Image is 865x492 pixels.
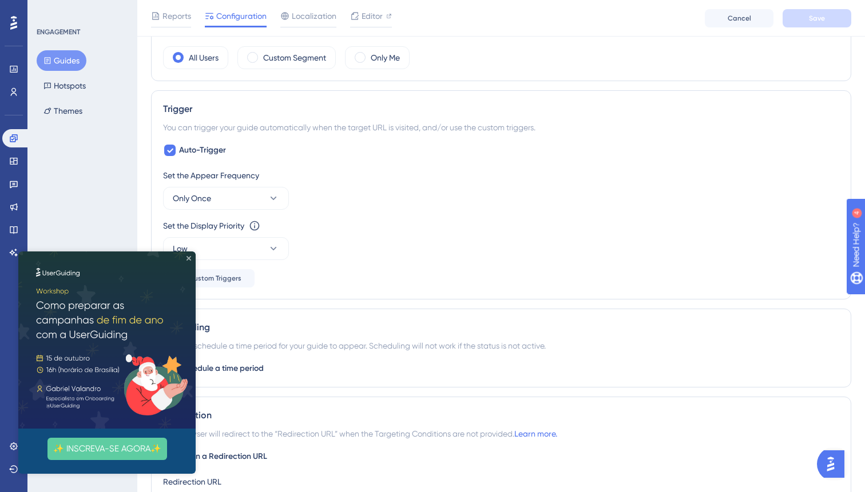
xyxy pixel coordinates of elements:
span: Localization [292,9,336,23]
label: Only Me [371,51,400,65]
div: You can trigger your guide automatically when the target URL is visited, and/or use the custom tr... [163,121,839,134]
button: Low [163,237,289,260]
div: 4 [80,6,83,15]
div: Set the Appear Frequency [163,169,839,182]
div: Scheduling [163,321,839,334]
span: Assign a Redirection URL [177,450,267,463]
div: Redirection [163,409,839,422]
label: All Users [189,51,219,65]
div: Trigger [163,102,839,116]
button: Hotspots [37,75,93,96]
span: Custom Triggers [189,274,241,283]
label: Custom Segment [263,51,326,65]
button: Custom Triggers [163,269,255,287]
span: Schedule a time period [179,362,264,375]
div: Set the Display Priority [163,219,244,233]
span: Only Once [173,191,211,205]
button: Save [783,9,851,27]
span: Need Help? [27,3,72,17]
span: Auto-Trigger [179,143,226,157]
button: Guides [37,50,86,71]
iframe: UserGuiding AI Assistant Launcher [817,447,851,481]
button: ✨ INSCREVA-SE AGORA✨ [29,186,149,209]
span: Low [173,242,188,255]
span: Reports [162,9,191,23]
div: ENGAGEMENT [37,27,80,37]
button: Cancel [705,9,773,27]
span: Configuration [216,9,267,23]
span: Editor [362,9,383,23]
button: Themes [37,101,89,121]
span: The browser will redirect to the “Redirection URL” when the Targeting Conditions are not provided. [163,427,557,441]
div: Close Preview [168,5,173,9]
span: Cancel [728,14,751,23]
div: You can schedule a time period for your guide to appear. Scheduling will not work if the status i... [163,339,839,353]
a: Learn more. [514,429,557,438]
button: Only Once [163,187,289,210]
div: Redirection URL [163,475,221,489]
span: Save [809,14,825,23]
